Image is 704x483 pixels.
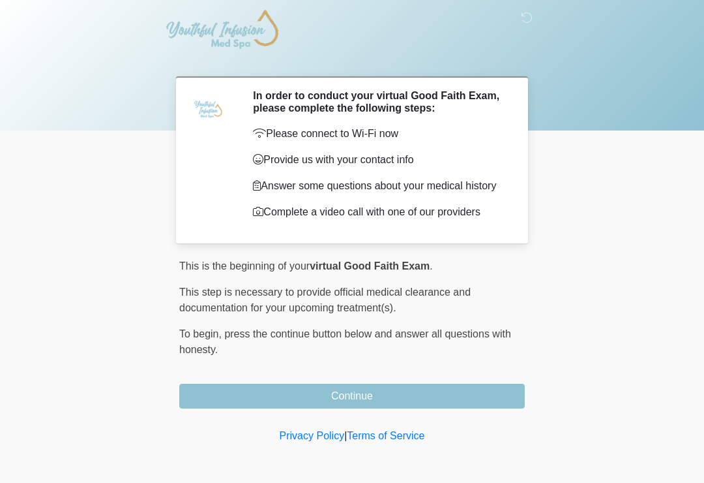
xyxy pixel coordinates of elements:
[253,204,505,220] p: Complete a video call with one of our providers
[430,260,432,272] span: .
[310,260,430,272] strong: virtual Good Faith Exam
[253,89,505,114] h2: In order to conduct your virtual Good Faith Exam, please complete the following steps:
[179,260,310,272] span: This is the beginning of your
[253,178,505,194] p: Answer some questions about your medical history
[189,89,228,129] img: Agent Avatar
[280,430,345,441] a: Privacy Policy
[253,152,505,168] p: Provide us with your contact info
[179,328,511,355] span: press the continue button below and answer all questions with honesty.
[169,47,535,71] h1: ‎ ‎ ‎ ‎ ‎ ‎ ‎ ‎ ‎ ‎
[179,384,525,409] button: Continue
[347,430,424,441] a: Terms of Service
[179,287,471,313] span: This step is necessary to provide official medical clearance and documentation for your upcoming ...
[344,430,347,441] a: |
[179,328,224,339] span: To begin,
[166,10,278,49] img: Youthful Infusion Med Spa - Grapevine Logo
[253,126,505,142] p: Please connect to Wi-Fi now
